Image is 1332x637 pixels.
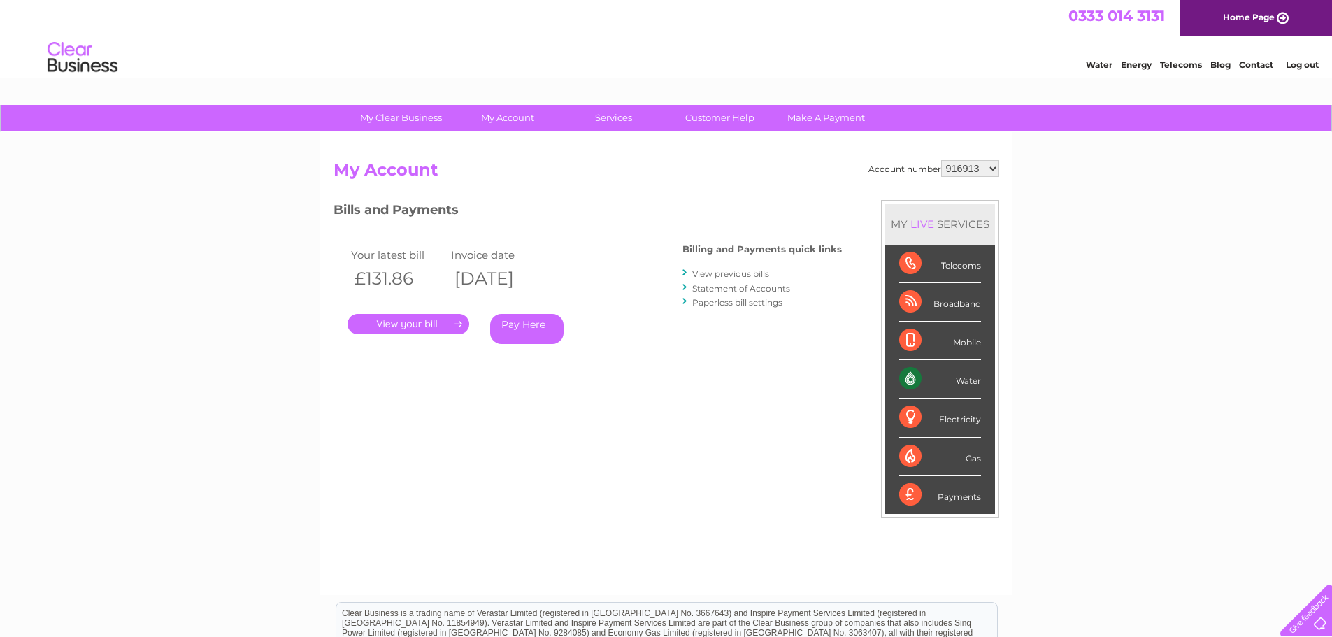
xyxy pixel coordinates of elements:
[1121,59,1152,70] a: Energy
[768,105,884,131] a: Make A Payment
[899,476,981,514] div: Payments
[334,160,999,187] h2: My Account
[556,105,671,131] a: Services
[348,245,448,264] td: Your latest bill
[692,269,769,279] a: View previous bills
[1210,59,1231,70] a: Blog
[336,8,997,68] div: Clear Business is a trading name of Verastar Limited (registered in [GEOGRAPHIC_DATA] No. 3667643...
[662,105,778,131] a: Customer Help
[1068,7,1165,24] a: 0333 014 3131
[899,322,981,360] div: Mobile
[899,399,981,437] div: Electricity
[885,204,995,244] div: MY SERVICES
[899,438,981,476] div: Gas
[682,244,842,255] h4: Billing and Payments quick links
[348,314,469,334] a: .
[899,360,981,399] div: Water
[899,283,981,322] div: Broadband
[1086,59,1112,70] a: Water
[1160,59,1202,70] a: Telecoms
[868,160,999,177] div: Account number
[1239,59,1273,70] a: Contact
[899,245,981,283] div: Telecoms
[334,200,842,224] h3: Bills and Payments
[348,264,448,293] th: £131.86
[1286,59,1319,70] a: Log out
[47,36,118,79] img: logo.png
[343,105,459,131] a: My Clear Business
[692,283,790,294] a: Statement of Accounts
[692,297,782,308] a: Paperless bill settings
[450,105,565,131] a: My Account
[490,314,564,344] a: Pay Here
[447,245,548,264] td: Invoice date
[908,217,937,231] div: LIVE
[447,264,548,293] th: [DATE]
